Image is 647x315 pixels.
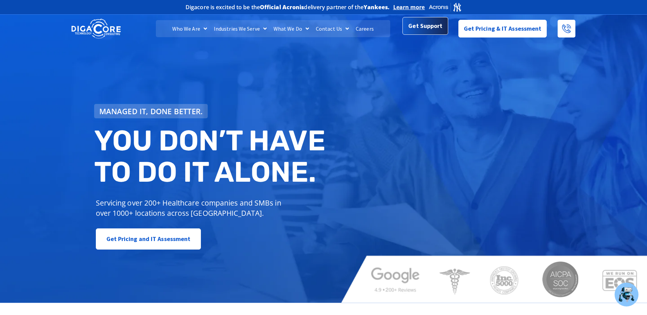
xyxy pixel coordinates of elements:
a: Who We Are [169,20,210,37]
p: Servicing over 200+ Healthcare companies and SMBs in over 1000+ locations across [GEOGRAPHIC_DATA]. [96,198,286,218]
a: Learn more [393,4,425,11]
span: Get Pricing & IT Assessment [464,22,542,35]
span: Get Support [408,20,442,34]
a: Industries We Serve [210,20,270,37]
a: Contact Us [312,20,352,37]
h2: You don’t have to do IT alone. [94,125,329,187]
span: Get Pricing and IT Assessment [106,232,191,246]
nav: Menu [156,20,390,37]
a: Get Pricing & IT Assessment [458,20,547,37]
b: Official Acronis [260,3,304,11]
a: Managed IT, done better. [94,104,208,118]
a: What We Do [270,20,312,37]
img: DigaCore Technology Consulting [71,18,121,40]
a: Get Support [402,18,448,36]
a: Careers [352,20,377,37]
h2: Digacore is excited to be the delivery partner of the [186,4,390,10]
span: Managed IT, done better. [99,107,203,115]
img: Acronis [428,2,462,12]
b: Yankees. [364,3,390,11]
a: Get Pricing and IT Assessment [96,228,201,250]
